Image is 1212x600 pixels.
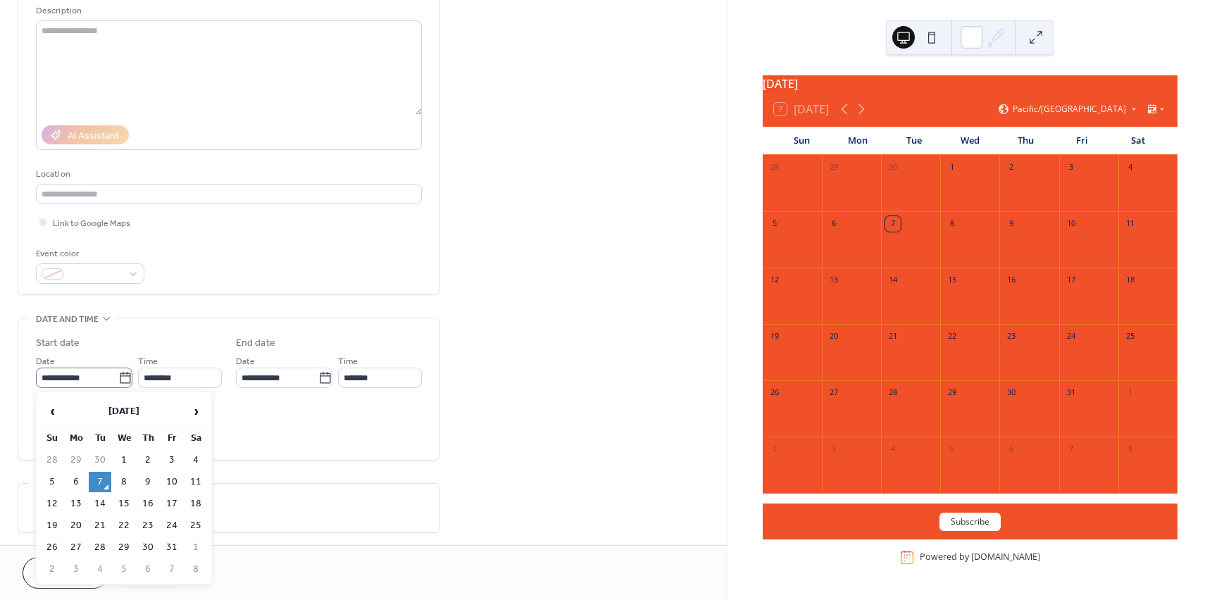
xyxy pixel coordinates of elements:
td: 2 [41,559,63,580]
div: 14 [885,273,901,288]
td: 25 [185,515,207,536]
td: 9 [137,472,159,492]
div: 7 [1063,442,1079,457]
td: 16 [137,494,159,514]
th: Tu [89,428,111,449]
th: [DATE] [65,396,183,427]
div: End date [236,336,275,351]
a: [DOMAIN_NAME] [971,551,1040,563]
td: 24 [161,515,183,536]
div: 4 [1123,160,1138,175]
div: 21 [885,329,901,344]
span: Date [36,354,55,369]
td: 29 [65,450,87,470]
td: 4 [185,450,207,470]
td: 28 [41,450,63,470]
div: 5 [767,216,782,232]
div: Sun [774,127,830,155]
div: 24 [1063,329,1079,344]
div: 6 [1004,442,1019,457]
button: Cancel [23,557,109,589]
div: Sat [1110,127,1166,155]
div: 30 [1004,385,1019,401]
td: 5 [41,472,63,492]
div: Fri [1054,127,1111,155]
div: 13 [826,273,842,288]
td: 8 [113,472,135,492]
th: Th [137,428,159,449]
div: 16 [1004,273,1019,288]
th: We [113,428,135,449]
div: 1 [1123,385,1138,401]
td: 21 [89,515,111,536]
span: Pacific/[GEOGRAPHIC_DATA] [1013,105,1126,113]
div: 15 [944,273,960,288]
td: 29 [113,537,135,558]
div: [DATE] [763,75,1177,92]
td: 30 [137,537,159,558]
div: 8 [944,216,960,232]
td: 4 [89,559,111,580]
span: Link to Google Maps [53,216,130,231]
div: 20 [826,329,842,344]
td: 31 [161,537,183,558]
td: 1 [185,537,207,558]
div: 8 [1123,442,1138,457]
td: 30 [89,450,111,470]
td: 20 [65,515,87,536]
div: Wed [942,127,998,155]
div: Location [36,167,419,182]
span: Date and time [36,312,99,327]
td: 6 [65,472,87,492]
th: Mo [65,428,87,449]
div: 7 [885,216,901,232]
div: 6 [826,216,842,232]
th: Su [41,428,63,449]
td: 22 [113,515,135,536]
div: 22 [944,329,960,344]
td: 28 [89,537,111,558]
td: 8 [185,559,207,580]
td: 27 [65,537,87,558]
div: Description [36,4,419,18]
div: Thu [998,127,1054,155]
td: 10 [161,472,183,492]
span: Time [138,354,158,369]
div: 26 [767,385,782,401]
div: Tue [886,127,942,155]
div: 23 [1004,329,1019,344]
td: 13 [65,494,87,514]
div: 10 [1063,216,1079,232]
div: Mon [830,127,886,155]
div: 12 [767,273,782,288]
td: 18 [185,494,207,514]
div: 28 [885,385,901,401]
div: 4 [885,442,901,457]
div: 29 [826,160,842,175]
td: 7 [161,559,183,580]
button: Subscribe [939,513,1001,531]
span: › [185,397,206,425]
div: Start date [36,336,80,351]
td: 6 [137,559,159,580]
div: 9 [1004,216,1019,232]
td: 3 [161,450,183,470]
div: 2 [767,442,782,457]
td: 14 [89,494,111,514]
div: 31 [1063,385,1079,401]
div: 17 [1063,273,1079,288]
th: Sa [185,428,207,449]
td: 17 [161,494,183,514]
td: 23 [137,515,159,536]
td: 12 [41,494,63,514]
td: 1 [113,450,135,470]
div: 19 [767,329,782,344]
div: 3 [826,442,842,457]
th: Fr [161,428,183,449]
div: 27 [826,385,842,401]
div: 28 [767,160,782,175]
div: 18 [1123,273,1138,288]
div: 25 [1123,329,1138,344]
td: 3 [65,559,87,580]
